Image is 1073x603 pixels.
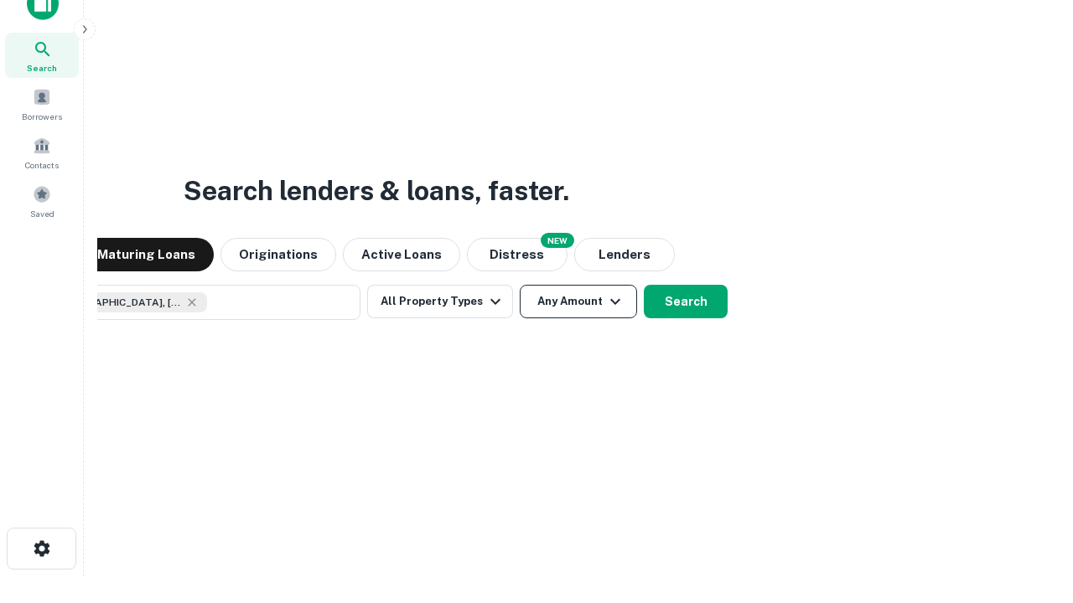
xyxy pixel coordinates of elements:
button: [GEOGRAPHIC_DATA], [GEOGRAPHIC_DATA], [GEOGRAPHIC_DATA] [25,285,360,320]
a: Borrowers [5,81,79,126]
button: Originations [220,238,336,271]
button: Active Loans [343,238,460,271]
span: Borrowers [22,110,62,123]
h3: Search lenders & loans, faster. [184,171,569,211]
button: Maturing Loans [79,238,214,271]
span: [GEOGRAPHIC_DATA], [GEOGRAPHIC_DATA], [GEOGRAPHIC_DATA] [56,295,182,310]
span: Contacts [25,158,59,172]
button: Search [644,285,728,318]
button: Any Amount [520,285,637,318]
a: Contacts [5,130,79,175]
span: Search [27,61,57,75]
iframe: Chat Widget [989,469,1073,549]
a: Search [5,33,79,78]
div: NEW [541,233,574,248]
button: Lenders [574,238,675,271]
span: Saved [30,207,54,220]
button: Search distressed loans with lien and other non-mortgage details. [467,238,568,271]
a: Saved [5,178,79,224]
button: All Property Types [367,285,513,318]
